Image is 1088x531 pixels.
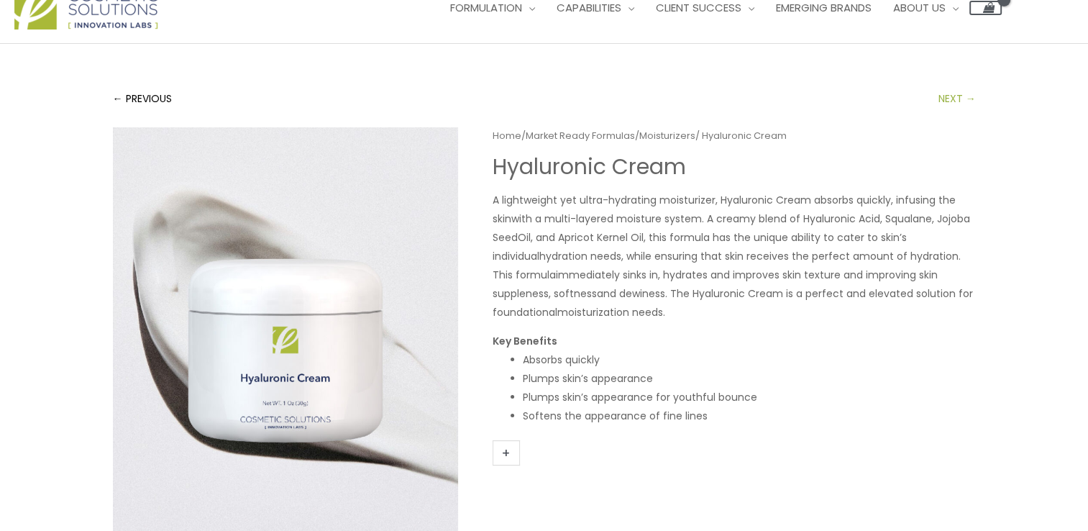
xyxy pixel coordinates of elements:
span: moisturization needs. [557,305,665,319]
a: + [493,440,520,466]
a: Market Ready Formulas [526,129,635,142]
a: Home [493,129,521,142]
a: View Shopping Cart, empty [969,1,1002,15]
span: Oil, and Apricot Kernel Oil, this formula has the unique ability to cater to skin’s individual [493,230,907,263]
h1: Hyaluronic Cream [493,154,976,180]
a: Moisturizers [639,129,695,142]
strong: Key Benefits [493,334,557,348]
span: A lightweight yet ultra-hydrating moisturizer, Hyaluronic Cream absorbs quickly, infusing the skin [493,193,956,226]
span: and dewiness. The Hyaluronic Cream is a perfect and elevated solution for foundational [493,286,973,319]
li: Plumps skin’s appearance for youthful bounce [523,388,976,407]
span: hydration needs, while ensuring that skin receives the perfect amount of hydration. This formula [493,249,961,282]
li: Plumps skin’s appearance [523,369,976,388]
li: Softens the appearance of fine lines [523,407,976,425]
li: Absorbs quickly [523,350,976,369]
nav: Breadcrumb [493,127,976,145]
span: with a multi-layered moisture system. A creamy blend of Hyaluronic Acid, Squalane, Jojoba Seed [493,212,970,245]
span: immediately sinks in, hydrates and improves skin texture and improving skin suppleness, softness [493,268,938,301]
a: ← PREVIOUS [113,84,172,113]
a: NEXT → [938,84,976,113]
